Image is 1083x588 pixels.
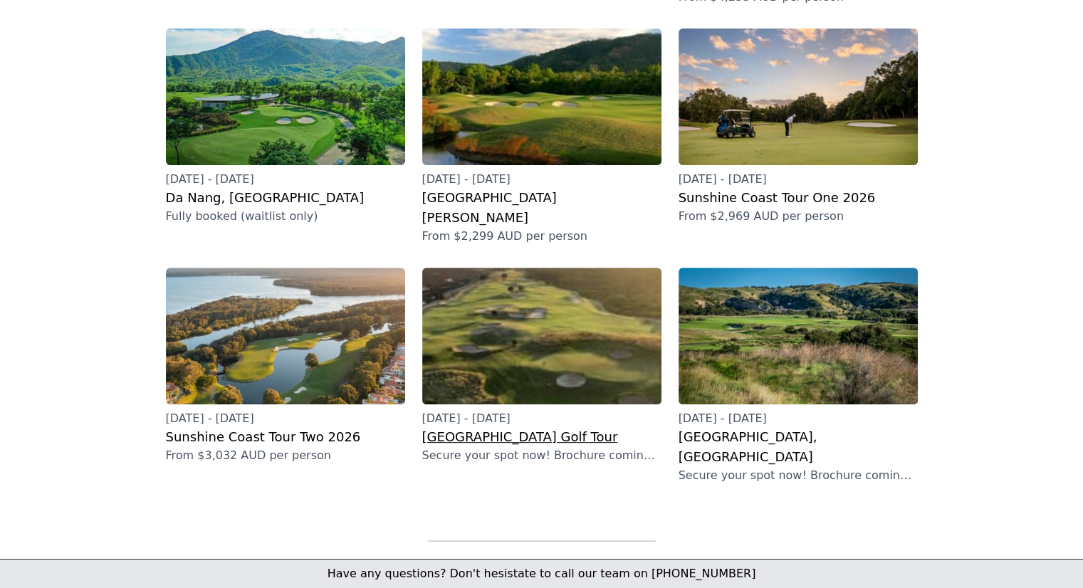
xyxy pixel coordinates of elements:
[166,410,405,427] p: [DATE] - [DATE]
[422,447,661,464] p: Secure your spot now! Brochure coming soon
[679,171,918,188] p: [DATE] - [DATE]
[679,268,918,484] a: [DATE] - [DATE][GEOGRAPHIC_DATA], [GEOGRAPHIC_DATA]Secure your spot now! Brochure coming soon
[679,467,918,484] p: Secure your spot now! Brochure coming soon
[679,188,918,208] h2: Sunshine Coast Tour One 2026
[679,28,918,225] a: [DATE] - [DATE]Sunshine Coast Tour One 2026From $2,969 AUD per person
[422,268,661,464] a: [DATE] - [DATE][GEOGRAPHIC_DATA] Golf TourSecure your spot now! Brochure coming soon
[422,427,661,447] h2: [GEOGRAPHIC_DATA] Golf Tour
[166,208,405,225] p: Fully booked (waitlist only)
[166,28,405,225] a: [DATE] - [DATE]Da Nang, [GEOGRAPHIC_DATA]Fully booked (waitlist only)
[166,268,405,464] a: [DATE] - [DATE]Sunshine Coast Tour Two 2026From $3,032 AUD per person
[422,171,661,188] p: [DATE] - [DATE]
[166,427,405,447] h2: Sunshine Coast Tour Two 2026
[166,188,405,208] h2: Da Nang, [GEOGRAPHIC_DATA]
[166,171,405,188] p: [DATE] - [DATE]
[679,410,918,427] p: [DATE] - [DATE]
[679,208,918,225] p: From $2,969 AUD per person
[422,188,661,228] h2: [GEOGRAPHIC_DATA][PERSON_NAME]
[422,28,661,245] a: [DATE] - [DATE][GEOGRAPHIC_DATA][PERSON_NAME]From $2,299 AUD per person
[679,427,918,467] h2: [GEOGRAPHIC_DATA], [GEOGRAPHIC_DATA]
[422,410,661,427] p: [DATE] - [DATE]
[422,228,661,245] p: From $2,299 AUD per person
[166,447,405,464] p: From $3,032 AUD per person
